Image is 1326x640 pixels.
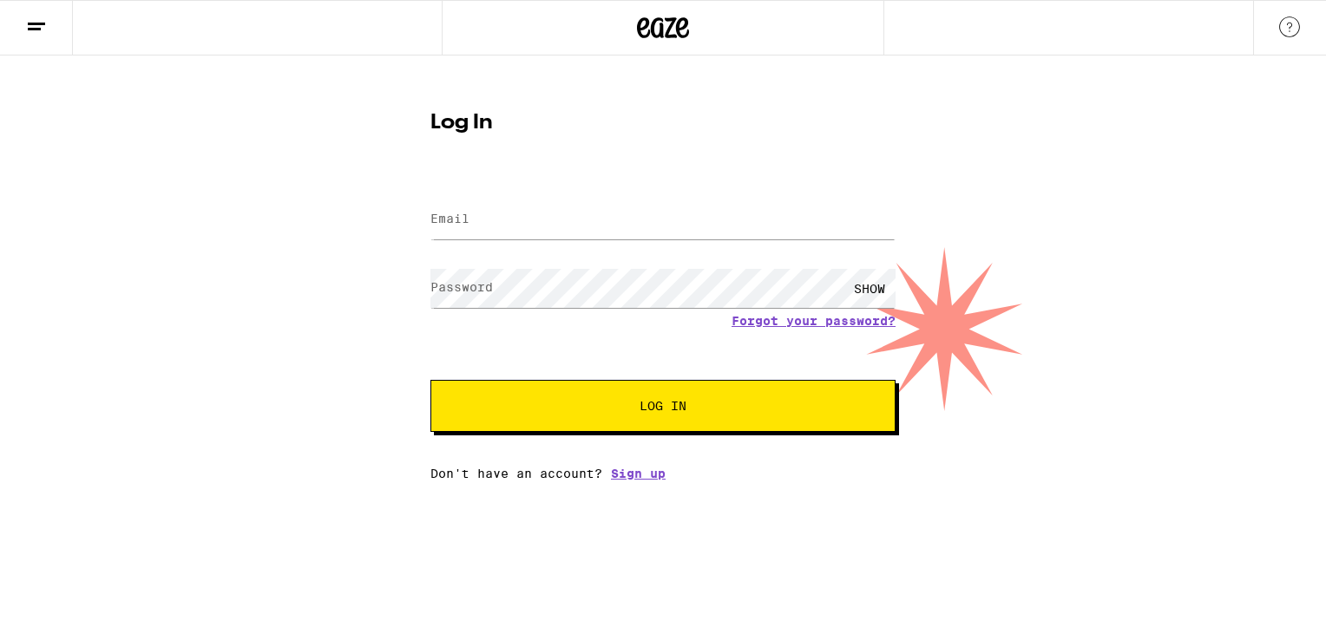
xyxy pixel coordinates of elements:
label: Password [430,280,493,294]
span: Log In [640,400,686,412]
h1: Log In [430,113,896,134]
label: Email [430,212,469,225]
a: Sign up [611,467,666,480]
div: SHOW [844,269,896,308]
input: Email [430,200,896,239]
button: Log In [430,380,896,432]
a: Forgot your password? [732,314,896,328]
div: Don't have an account? [430,467,896,480]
